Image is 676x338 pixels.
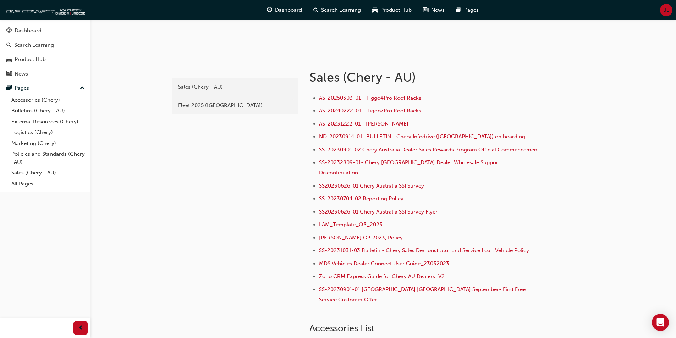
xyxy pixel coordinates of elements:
[652,314,669,331] div: Open Intercom Messenger
[15,55,46,63] div: Product Hub
[3,23,88,82] button: DashboardSearch LearningProduct HubNews
[372,6,378,15] span: car-icon
[6,42,11,49] span: search-icon
[78,324,83,333] span: prev-icon
[3,67,88,81] a: News
[319,247,529,254] a: SS-20231031-03 Bulletin - Chery Sales Demonstrator and Service Loan Vehicle Policy
[321,6,361,14] span: Search Learning
[319,121,408,127] a: AS-20231222-01 - [PERSON_NAME]
[15,70,28,78] div: News
[3,53,88,66] a: Product Hub
[3,82,88,95] button: Pages
[450,3,484,17] a: pages-iconPages
[6,71,12,77] span: news-icon
[9,116,88,127] a: External Resources (Chery)
[313,6,318,15] span: search-icon
[319,209,438,215] a: SS20230626-01 Chery Australia SSI Survey Flyer
[456,6,461,15] span: pages-icon
[9,178,88,189] a: All Pages
[309,70,542,85] h1: Sales (Chery - AU)
[660,4,672,16] button: JL
[261,3,308,17] a: guage-iconDashboard
[6,85,12,92] span: pages-icon
[431,6,445,14] span: News
[319,159,501,176] a: SS-20232809-01- Chery [GEOGRAPHIC_DATA] Dealer Wholesale Support Discontinuation
[14,41,54,49] div: Search Learning
[319,273,445,279] a: Zoho CRM Express Guide for Chery AU Dealers_V2
[4,3,85,17] img: oneconnect
[319,133,525,140] a: ND-20230914-01- BULLETIN - Chery Infodrive ([GEOGRAPHIC_DATA]) on boarding
[319,221,383,228] a: LAM_Template_Q3_2023
[308,3,367,17] a: search-iconSearch Learning
[15,27,42,35] div: Dashboard
[3,24,88,37] a: Dashboard
[664,6,669,14] span: JL
[178,83,292,91] div: Sales (Chery - AU)
[9,95,88,106] a: Accessories (Chery)
[267,6,272,15] span: guage-icon
[309,323,374,334] span: Accessories List
[178,101,292,110] div: Fleet 2025 ([GEOGRAPHIC_DATA])
[175,99,295,112] a: Fleet 2025 ([GEOGRAPHIC_DATA])
[319,195,403,202] a: SS-20230704-02 Reporting Policy
[9,138,88,149] a: Marketing (Chery)
[319,234,403,241] a: [PERSON_NAME] Q3 2023, Policy
[380,6,412,14] span: Product Hub
[319,107,421,114] a: AS-20240222-01 - Tiggo7Pro Roof Racks
[275,6,302,14] span: Dashboard
[319,146,539,153] a: SS-20230901-02 Chery Australia Dealer Sales Rewards Program Official Commencement
[319,183,424,189] a: SS20230626-01 Chery Australia SSI Survey
[417,3,450,17] a: news-iconNews
[3,39,88,52] a: Search Learning
[9,105,88,116] a: Bulletins (Chery - AU)
[9,149,88,167] a: Policies and Standards (Chery -AU)
[80,84,85,93] span: up-icon
[9,127,88,138] a: Logistics (Chery)
[423,6,428,15] span: news-icon
[15,84,29,92] div: Pages
[6,56,12,63] span: car-icon
[367,3,417,17] a: car-iconProduct Hub
[319,95,421,101] a: AS-20250303-01 - Tiggo4Pro Roof Racks
[9,167,88,178] a: Sales (Chery - AU)
[319,286,527,303] a: SS-20230901-01 [GEOGRAPHIC_DATA] [GEOGRAPHIC_DATA] September- First Free Service Customer Offer
[319,260,449,267] a: MDS Vehicles Dealer Connect User Guide_23032023
[464,6,479,14] span: Pages
[175,81,295,93] a: Sales (Chery - AU)
[6,28,12,34] span: guage-icon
